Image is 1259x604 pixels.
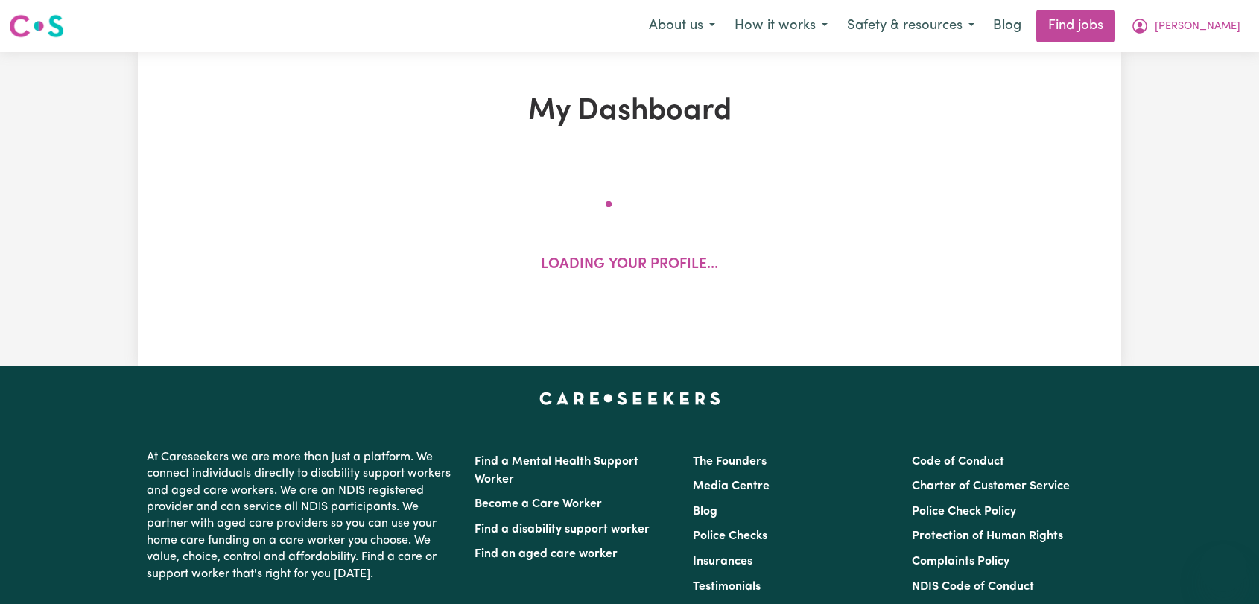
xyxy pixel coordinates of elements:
[984,10,1030,42] a: Blog
[693,556,752,568] a: Insurances
[912,556,1009,568] a: Complaints Policy
[693,581,761,593] a: Testimonials
[475,524,650,535] a: Find a disability support worker
[475,456,638,486] a: Find a Mental Health Support Worker
[912,530,1063,542] a: Protection of Human Rights
[147,443,457,588] p: At Careseekers we are more than just a platform. We connect individuals directly to disability su...
[693,480,770,492] a: Media Centre
[475,548,618,560] a: Find an aged care worker
[837,10,984,42] button: Safety & resources
[912,506,1016,518] a: Police Check Policy
[1199,544,1247,592] iframe: Button to launch messaging window
[9,13,64,39] img: Careseekers logo
[541,255,718,276] p: Loading your profile...
[912,480,1070,492] a: Charter of Customer Service
[1121,10,1250,42] button: My Account
[693,506,717,518] a: Blog
[639,10,725,42] button: About us
[725,10,837,42] button: How it works
[693,530,767,542] a: Police Checks
[1036,10,1115,42] a: Find jobs
[9,9,64,43] a: Careseekers logo
[311,94,948,130] h1: My Dashboard
[693,456,767,468] a: The Founders
[539,392,720,404] a: Careseekers home page
[1155,19,1240,35] span: [PERSON_NAME]
[475,498,602,510] a: Become a Care Worker
[912,456,1004,468] a: Code of Conduct
[912,581,1034,593] a: NDIS Code of Conduct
